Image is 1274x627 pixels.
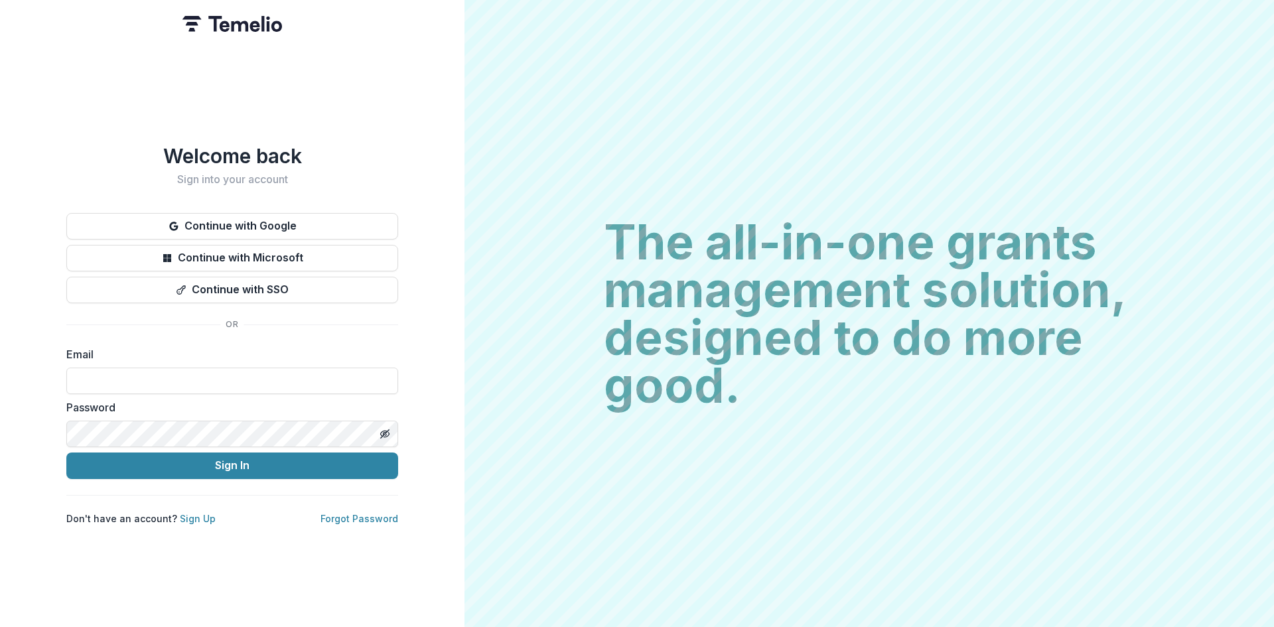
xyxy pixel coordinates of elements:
img: Temelio [182,16,282,32]
a: Sign Up [180,513,216,524]
h2: Sign into your account [66,173,398,186]
p: Don't have an account? [66,512,216,525]
button: Continue with Microsoft [66,245,398,271]
a: Forgot Password [320,513,398,524]
button: Sign In [66,453,398,479]
h1: Welcome back [66,144,398,168]
label: Email [66,346,390,362]
button: Continue with Google [66,213,398,240]
button: Toggle password visibility [374,423,395,445]
button: Continue with SSO [66,277,398,303]
label: Password [66,399,390,415]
